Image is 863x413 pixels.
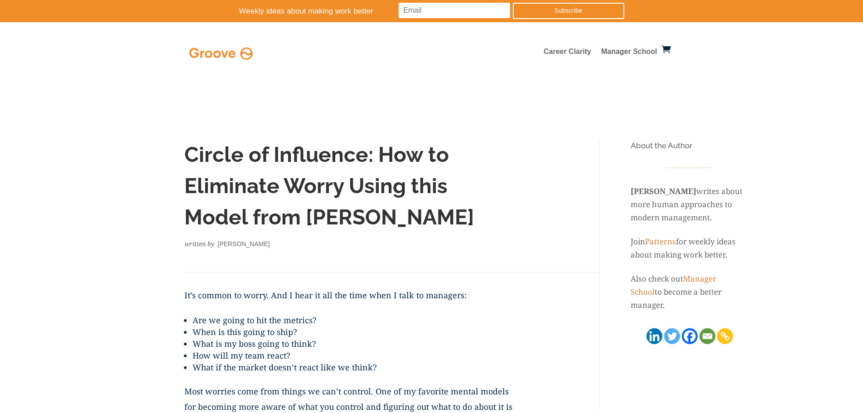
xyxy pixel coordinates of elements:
li: When is this going to ship? [193,326,515,338]
a: Linkedin [646,328,662,344]
span: About the Author [631,141,692,150]
a: Twitter [664,328,680,344]
a: Manager School [601,49,657,58]
a: Facebook [682,328,698,344]
span: for weekly ideas about making work better. [631,236,736,260]
p: Also check out to become a better manager. [631,272,746,312]
a: Manager School [631,273,716,297]
li: What is my boss going to think? [193,338,515,350]
p: Weekly ideas about making work better [239,5,427,19]
em: written by [184,239,214,248]
a: Copy Link [717,328,733,344]
img: Full Logo [187,45,255,62]
p: It’s common to worry. And I hear it all the time when I talk to managers: [184,287,515,314]
li: Are we going to hit the metrics? [193,314,515,326]
li: How will my team react? [193,350,515,361]
h1: Circle of Influence: How to Eliminate Worry Using this Model from [PERSON_NAME] [184,139,515,238]
a: Subscribe [513,3,624,19]
span: [PERSON_NAME] [217,240,270,248]
a: Email [699,328,715,344]
p: writes about more human approaches to modern management. [631,172,746,235]
input: Email [399,3,510,18]
span: Join [631,236,645,247]
a: Career Clarity [544,49,591,58]
strong: [PERSON_NAME] [631,186,696,196]
span: Subscribe [554,7,583,14]
li: What if the market doesn’t react like we think? [193,361,515,373]
a: Patterns [645,236,676,247]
